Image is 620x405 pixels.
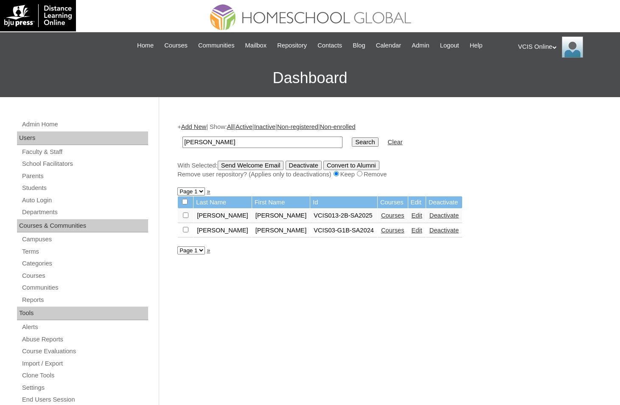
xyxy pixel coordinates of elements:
a: Edit [412,212,422,219]
a: Clone Tools [21,370,148,381]
a: Faculty & Staff [21,147,148,157]
td: Deactivate [426,196,462,209]
a: Auto Login [21,195,148,206]
div: VCIS Online [518,36,612,58]
img: logo-white.png [4,4,72,27]
span: Help [470,41,483,50]
a: Inactive [254,123,276,130]
a: Deactivate [429,212,459,219]
a: Departments [21,207,148,218]
a: Clear [388,139,403,145]
span: Logout [440,41,459,50]
a: Courses [21,271,148,281]
div: Courses & Communities [17,219,148,233]
a: Admin Home [21,119,148,130]
a: Courses [160,41,192,50]
span: Home [137,41,154,50]
img: VCIS Online Admin [562,36,583,58]
a: Students [21,183,148,193]
div: Tools [17,307,148,320]
a: All [227,123,234,130]
a: Campuses [21,234,148,245]
span: Calendar [376,41,401,50]
a: Course Evaluations [21,346,148,357]
a: Contacts [313,41,346,50]
span: Communities [198,41,235,50]
span: Mailbox [245,41,267,50]
a: Add New [181,123,206,130]
td: [PERSON_NAME] [194,209,252,223]
td: Id [310,196,377,209]
a: Deactivate [429,227,459,234]
td: VCIS03-G1B-SA2024 [310,223,377,238]
a: Edit [412,227,422,234]
a: Active [236,123,252,130]
td: VCIS013-2B-SA2025 [310,209,377,223]
a: Import / Export [21,358,148,369]
td: [PERSON_NAME] [252,209,310,223]
a: Categories [21,258,148,269]
td: Last Name [194,196,252,209]
h3: Dashboard [4,59,616,97]
a: Communities [21,282,148,293]
span: Courses [164,41,188,50]
a: End Users Session [21,394,148,405]
a: Settings [21,383,148,393]
a: Reports [21,295,148,305]
input: Send Welcome Email [218,161,284,170]
a: Non-enrolled [320,123,356,130]
td: Courses [378,196,408,209]
a: » [207,247,210,254]
td: First Name [252,196,310,209]
input: Convert to Alumni [323,161,379,170]
td: Edit [408,196,426,209]
div: Remove user repository? (Applies only to deactivations) Keep Remove [177,170,598,179]
input: Deactivate [286,161,322,170]
a: Home [133,41,158,50]
td: [PERSON_NAME] [194,223,252,238]
a: Calendar [372,41,405,50]
a: Alerts [21,322,148,332]
input: Search [182,137,342,148]
a: » [207,188,210,195]
a: Logout [436,41,463,50]
a: Repository [273,41,311,50]
td: [PERSON_NAME] [252,223,310,238]
a: Blog [348,41,369,50]
a: Abuse Reports [21,334,148,345]
a: Parents [21,171,148,182]
a: Admin [407,41,434,50]
div: + | Show: | | | | [177,123,598,179]
a: Terms [21,246,148,257]
a: Courses [381,212,404,219]
span: Blog [353,41,365,50]
a: Help [466,41,487,50]
a: Courses [381,227,404,234]
input: Search [352,137,378,147]
a: School Facilitators [21,159,148,169]
span: Contacts [317,41,342,50]
div: With Selected: [177,161,598,179]
a: Non-registered [277,123,318,130]
span: Admin [412,41,429,50]
a: Communities [194,41,239,50]
div: Users [17,131,148,145]
span: Repository [277,41,307,50]
a: Mailbox [241,41,271,50]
